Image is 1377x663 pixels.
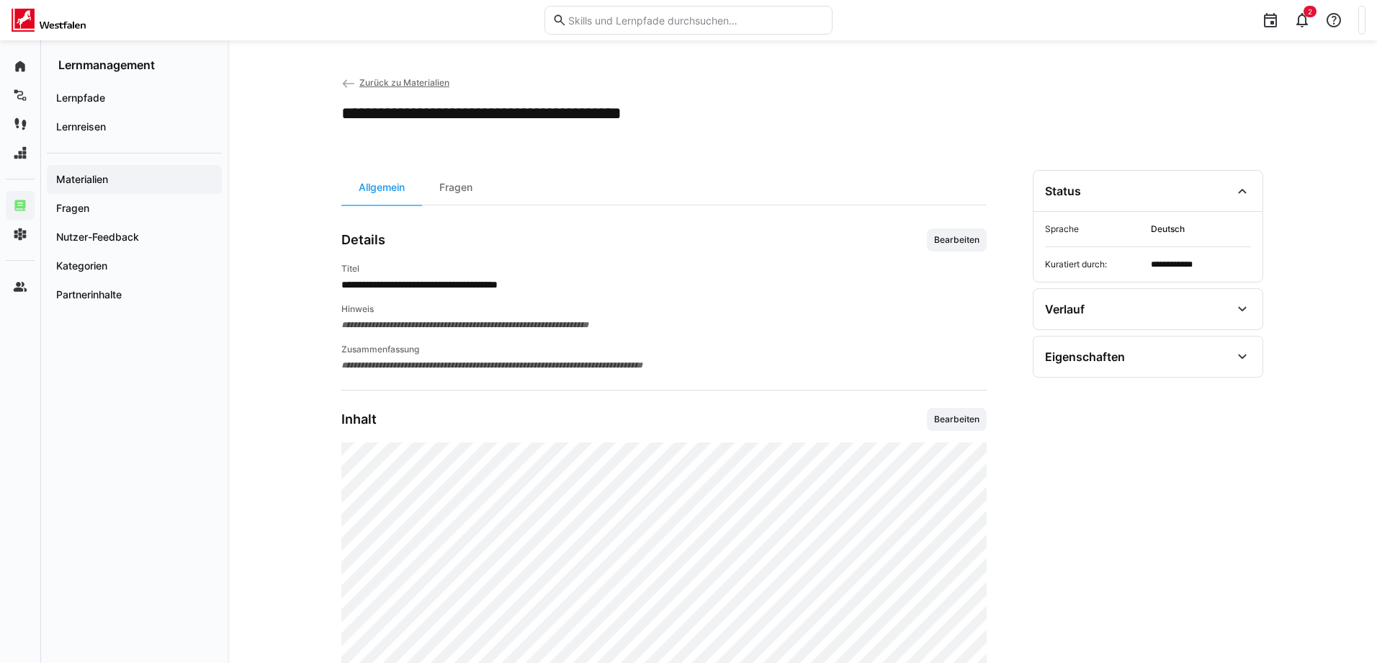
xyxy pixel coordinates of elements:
span: Sprache [1045,223,1145,235]
span: 2 [1308,7,1312,16]
div: Verlauf [1045,302,1085,316]
div: Fragen [422,170,490,205]
h4: Titel [341,263,987,275]
button: Bearbeiten [927,408,987,431]
a: Zurück zu Materialien [341,77,449,88]
input: Skills und Lernpfade durchsuchen… [567,14,825,27]
span: Kuratiert durch: [1045,259,1145,270]
h3: Inhalt [341,411,377,427]
span: Deutsch [1151,223,1251,235]
span: Bearbeiten [933,234,981,246]
h3: Details [341,232,385,248]
div: Eigenschaften [1045,350,1125,364]
div: Status [1045,184,1081,198]
span: Bearbeiten [933,414,981,425]
h4: Zusammenfassung [341,344,987,355]
button: Bearbeiten [927,228,987,252]
h4: Hinweis [341,303,987,315]
div: Allgemein [341,170,422,205]
span: Zurück zu Materialien [359,77,449,88]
